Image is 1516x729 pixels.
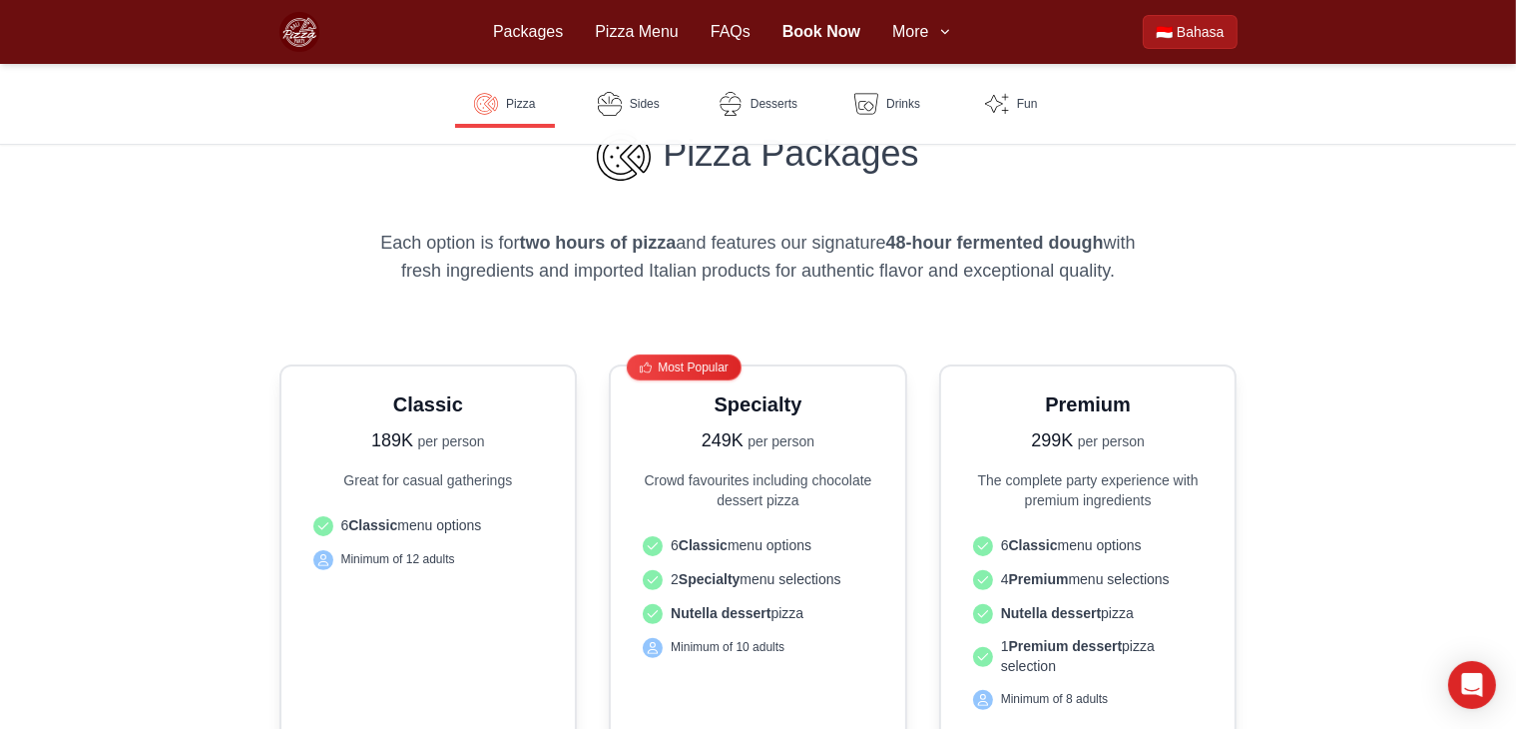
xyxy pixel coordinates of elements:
span: Fun [1017,96,1038,112]
span: Minimum of 12 adults [341,551,455,567]
span: pizza [671,603,803,623]
span: per person [748,433,814,449]
p: Each option is for and features our signature with fresh ingredients and imported Italian product... [375,229,1142,285]
span: per person [1078,433,1145,449]
span: 4 menu selections [1001,569,1170,589]
p: Great for casual gatherings [305,470,552,490]
strong: Classic [1009,537,1058,553]
span: Desserts [751,96,797,112]
img: Check [647,540,659,552]
span: Bahasa [1177,22,1224,42]
h3: Specialty [635,390,881,418]
strong: 48-hour fermented dough [886,233,1104,253]
img: Bali Pizza Party Logo [279,12,319,52]
img: Check [647,574,659,586]
a: Book Now [782,20,860,44]
span: Minimum of 8 adults [1001,691,1108,707]
a: FAQs [711,20,751,44]
span: 249K [702,430,744,450]
div: Open Intercom Messenger [1448,661,1496,709]
span: Most Popular [658,360,729,375]
span: Minimum of 10 adults [671,639,784,655]
a: Beralih ke Bahasa Indonesia [1143,15,1237,49]
img: Pizza [597,133,651,181]
span: pizza [1001,603,1134,623]
span: 299K [1031,430,1073,450]
strong: Specialty [679,571,740,587]
img: Check [317,554,329,566]
strong: Nutella dessert [671,605,770,621]
strong: Nutella dessert [1001,605,1101,621]
span: per person [418,433,485,449]
img: Drinks [854,92,878,116]
img: Check [977,608,989,620]
img: Check [977,574,989,586]
img: Check [977,694,989,706]
a: Fun [961,80,1061,128]
a: Packages [493,20,563,44]
a: Pizza Menu [595,20,679,44]
img: Fun [985,92,1009,116]
h3: Pizza Packages [375,133,1142,181]
img: Check [647,608,659,620]
button: More [892,20,952,44]
span: 6 menu options [341,515,482,535]
img: Check [647,642,659,654]
a: Drinks [837,80,937,128]
a: Sides [579,80,679,128]
h3: Classic [305,390,552,418]
h3: Premium [965,390,1212,418]
a: Desserts [703,80,813,128]
span: Pizza [506,96,535,112]
span: Sides [630,96,660,112]
span: 189K [371,430,413,450]
img: Check [317,520,329,532]
span: 6 menu options [1001,535,1142,555]
span: 1 pizza selection [1001,636,1204,676]
p: The complete party experience with premium ingredients [965,470,1212,510]
img: Sides [598,92,622,116]
strong: Classic [679,537,728,553]
span: 6 menu options [671,535,811,555]
span: More [892,20,928,44]
strong: two hours of pizza [519,233,676,253]
strong: Classic [348,517,397,533]
img: Pizza [474,92,498,116]
strong: Premium [1009,571,1069,587]
img: Check [977,540,989,552]
img: Check [977,651,989,663]
span: 2 menu selections [671,569,840,589]
p: Crowd favourites including chocolate dessert pizza [635,470,881,510]
a: Pizza [455,80,555,128]
img: Thumbs up [640,362,652,373]
strong: Premium dessert [1009,638,1123,654]
img: Desserts [719,92,743,116]
span: Drinks [886,96,920,112]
